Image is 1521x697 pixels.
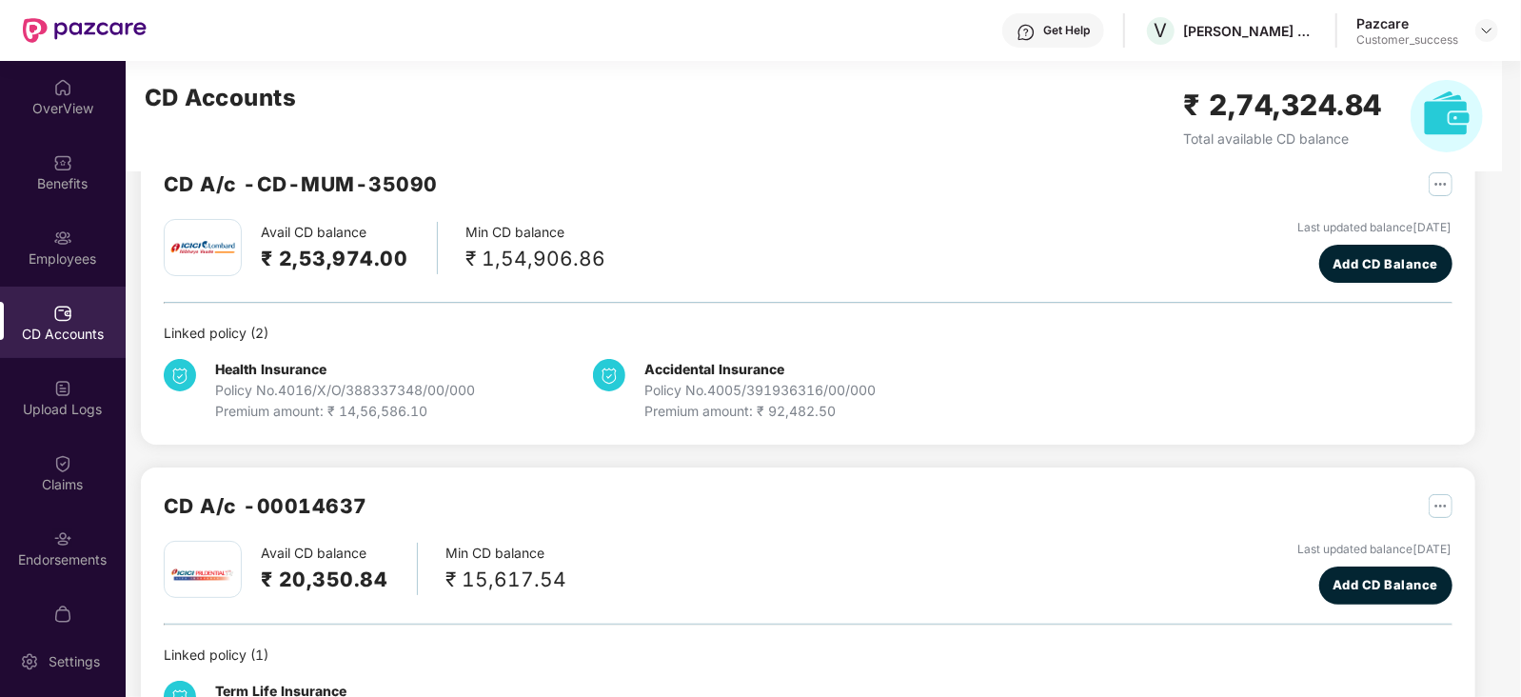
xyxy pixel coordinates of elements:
b: Accidental Insurance [644,361,784,377]
span: Total available CD balance [1184,130,1350,147]
img: svg+xml;base64,PHN2ZyBpZD0iRW1wbG95ZWVzIiB4bWxucz0iaHR0cDovL3d3dy53My5vcmcvMjAwMC9zdmciIHdpZHRoPS... [53,229,72,248]
img: svg+xml;base64,PHN2ZyBpZD0iQ0RfQWNjb3VudHMiIGRhdGEtbmFtZT0iQ0QgQWNjb3VudHMiIHhtbG5zPSJodHRwOi8vd3... [53,304,72,323]
div: Min CD balance [446,543,567,595]
img: New Pazcare Logo [23,18,147,43]
img: svg+xml;base64,PHN2ZyBpZD0iRW5kb3JzZW1lbnRzIiB4bWxucz0iaHR0cDovL3d3dy53My5vcmcvMjAwMC9zdmciIHdpZH... [53,529,72,548]
h2: ₹ 2,53,974.00 [261,243,408,274]
div: Min CD balance [466,222,606,274]
img: svg+xml;base64,PHN2ZyBpZD0iU2V0dGluZy0yMHgyMCIgeG1sbnM9Imh0dHA6Ly93d3cudzMub3JnLzIwMDAvc3ZnIiB3aW... [20,652,39,671]
img: iciciprud.png [169,542,236,608]
img: svg+xml;base64,PHN2ZyB4bWxucz0iaHR0cDovL3d3dy53My5vcmcvMjAwMC9zdmciIHdpZHRoPSIzNCIgaGVpZ2h0PSIzNC... [593,359,625,391]
img: svg+xml;base64,PHN2ZyBpZD0iQ2xhaW0iIHhtbG5zPSJodHRwOi8vd3d3LnczLm9yZy8yMDAwL3N2ZyIgd2lkdGg9IjIwIi... [53,454,72,473]
img: svg+xml;base64,PHN2ZyB4bWxucz0iaHR0cDovL3d3dy53My5vcmcvMjAwMC9zdmciIHdpZHRoPSIyNSIgaGVpZ2h0PSIyNS... [1429,172,1452,196]
div: Settings [43,652,106,671]
img: svg+xml;base64,PHN2ZyBpZD0iSGVscC0zMngzMiIgeG1sbnM9Imh0dHA6Ly93d3cudzMub3JnLzIwMDAvc3ZnIiB3aWR0aD... [1017,23,1036,42]
div: Last updated balance [DATE] [1298,541,1452,559]
div: ₹ 15,617.54 [446,564,567,595]
img: svg+xml;base64,PHN2ZyBpZD0iVXBsb2FkX0xvZ3MiIGRhdGEtbmFtZT0iVXBsb2FkIExvZ3MiIHhtbG5zPSJodHRwOi8vd3... [53,379,72,398]
div: [PERSON_NAME] SERVICES INDIA PVT LTD [1183,22,1316,40]
div: Customer_success [1356,32,1458,48]
img: svg+xml;base64,PHN2ZyBpZD0iRHJvcGRvd24tMzJ4MzIiIHhtbG5zPSJodHRwOi8vd3d3LnczLm9yZy8yMDAwL3N2ZyIgd2... [1479,23,1494,38]
div: Avail CD balance [261,543,418,595]
h2: ₹ 20,350.84 [261,564,388,595]
img: svg+xml;base64,PHN2ZyBpZD0iTXlfT3JkZXJzIiBkYXRhLW5hbWU9Ik15IE9yZGVycyIgeG1sbnM9Imh0dHA6Ly93d3cudz... [53,605,72,624]
h2: CD Accounts [145,80,297,116]
div: Avail CD balance [261,222,438,274]
button: Add CD Balance [1319,245,1452,283]
div: Premium amount: ₹ 92,482.50 [644,401,876,422]
button: Add CD Balance [1319,567,1452,605]
img: svg+xml;base64,PHN2ZyB4bWxucz0iaHR0cDovL3d3dy53My5vcmcvMjAwMC9zdmciIHhtbG5zOnhsaW5rPSJodHRwOi8vd3... [1411,80,1483,152]
div: Last updated balance [DATE] [1298,219,1452,237]
span: V [1155,19,1168,42]
div: Get Help [1043,23,1090,38]
b: Health Insurance [215,361,326,377]
img: svg+xml;base64,PHN2ZyBpZD0iSG9tZSIgeG1sbnM9Imh0dHA6Ly93d3cudzMub3JnLzIwMDAvc3ZnIiB3aWR0aD0iMjAiIG... [53,78,72,97]
div: Policy No. 4005/391936316/00/000 [644,380,876,401]
div: Premium amount: ₹ 14,56,586.10 [215,401,475,422]
img: svg+xml;base64,PHN2ZyB4bWxucz0iaHR0cDovL3d3dy53My5vcmcvMjAwMC9zdmciIHdpZHRoPSIzNCIgaGVpZ2h0PSIzNC... [164,359,196,391]
img: icici.png [167,235,239,260]
div: Pazcare [1356,14,1458,32]
h2: CD A/c - 00014637 [164,490,367,522]
img: svg+xml;base64,PHN2ZyB4bWxucz0iaHR0cDovL3d3dy53My5vcmcvMjAwMC9zdmciIHdpZHRoPSIyNSIgaGVpZ2h0PSIyNS... [1429,494,1452,518]
div: Linked policy ( 1 ) [164,645,1452,666]
h2: CD A/c - CD-MUM-35090 [164,169,438,200]
span: Add CD Balance [1333,575,1438,594]
div: ₹ 1,54,906.86 [466,243,606,274]
span: Add CD Balance [1333,254,1438,273]
div: Policy No. 4016/X/O/388337348/00/000 [215,380,475,401]
div: Linked policy ( 2 ) [164,323,1452,344]
img: svg+xml;base64,PHN2ZyBpZD0iQmVuZWZpdHMiIHhtbG5zPSJodHRwOi8vd3d3LnczLm9yZy8yMDAwL3N2ZyIgd2lkdGg9Ij... [53,153,72,172]
h2: ₹ 2,74,324.84 [1184,83,1383,128]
